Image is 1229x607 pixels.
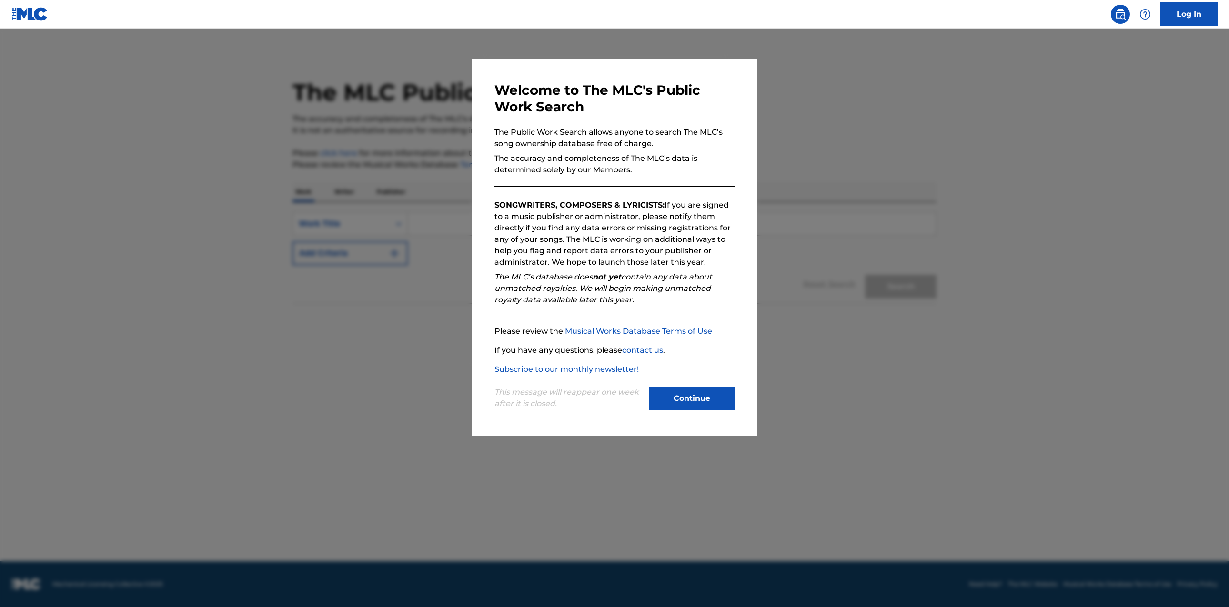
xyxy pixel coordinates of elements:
[1160,2,1218,26] a: Log In
[1139,9,1151,20] img: help
[11,7,48,21] img: MLC Logo
[494,199,735,268] p: If you are signed to a music publisher or administrator, please notify them directly if you find ...
[494,272,712,304] em: The MLC’s database does contain any data about unmatched royalties. We will begin making unmatche...
[565,327,712,336] a: Musical Works Database Terms of Use
[1136,5,1155,24] div: Help
[494,153,735,176] p: The accuracy and completeness of The MLC’s data is determined solely by our Members.
[622,346,663,355] a: contact us
[494,345,735,356] p: If you have any questions, please .
[1115,9,1126,20] img: search
[494,82,735,115] h3: Welcome to The MLC's Public Work Search
[1111,5,1130,24] a: Public Search
[494,200,665,209] strong: SONGWRITERS, COMPOSERS & LYRICISTS:
[1181,561,1229,607] iframe: Chat Widget
[494,326,735,337] p: Please review the
[593,272,621,281] strong: not yet
[494,387,643,409] p: This message will reappear one week after it is closed.
[494,365,639,374] a: Subscribe to our monthly newsletter!
[649,387,735,410] button: Continue
[494,127,735,149] p: The Public Work Search allows anyone to search The MLC’s song ownership database free of charge.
